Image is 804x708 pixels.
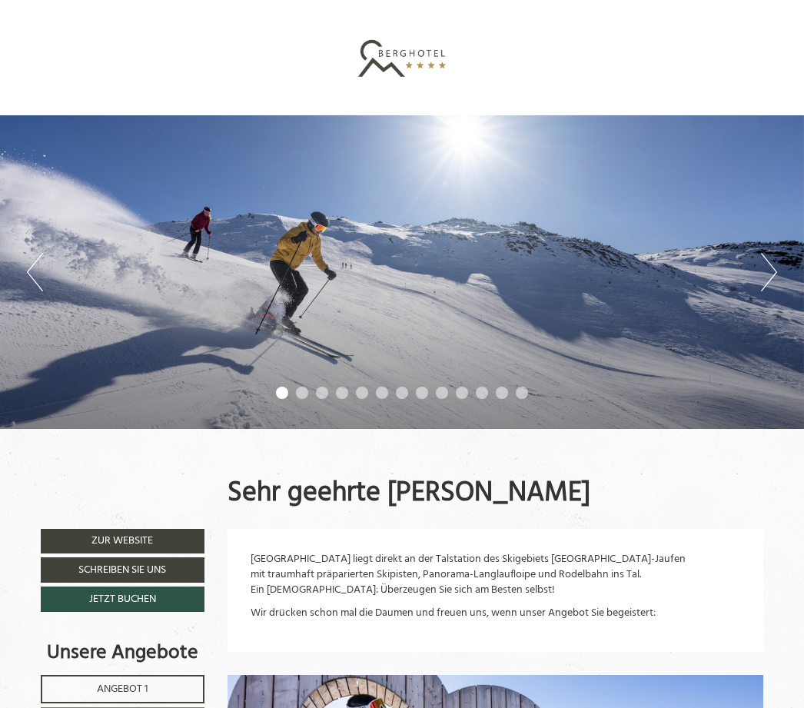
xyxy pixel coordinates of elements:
button: Next [761,253,777,291]
h1: Sehr geehrte [PERSON_NAME] [228,479,590,510]
div: Unsere Angebote [41,639,204,667]
a: Schreiben Sie uns [41,557,204,583]
p: Wir drücken schon mal die Daumen und freuen uns, wenn unser Angebot Sie begeistert: [251,606,741,621]
p: [GEOGRAPHIC_DATA] liegt direkt an der Talstation des Skigebiets [GEOGRAPHIC_DATA]-Jaufen mit trau... [251,552,741,598]
a: Jetzt buchen [41,587,204,612]
button: Previous [27,253,43,291]
a: Zur Website [41,529,204,553]
span: Angebot 1 [97,680,148,698]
